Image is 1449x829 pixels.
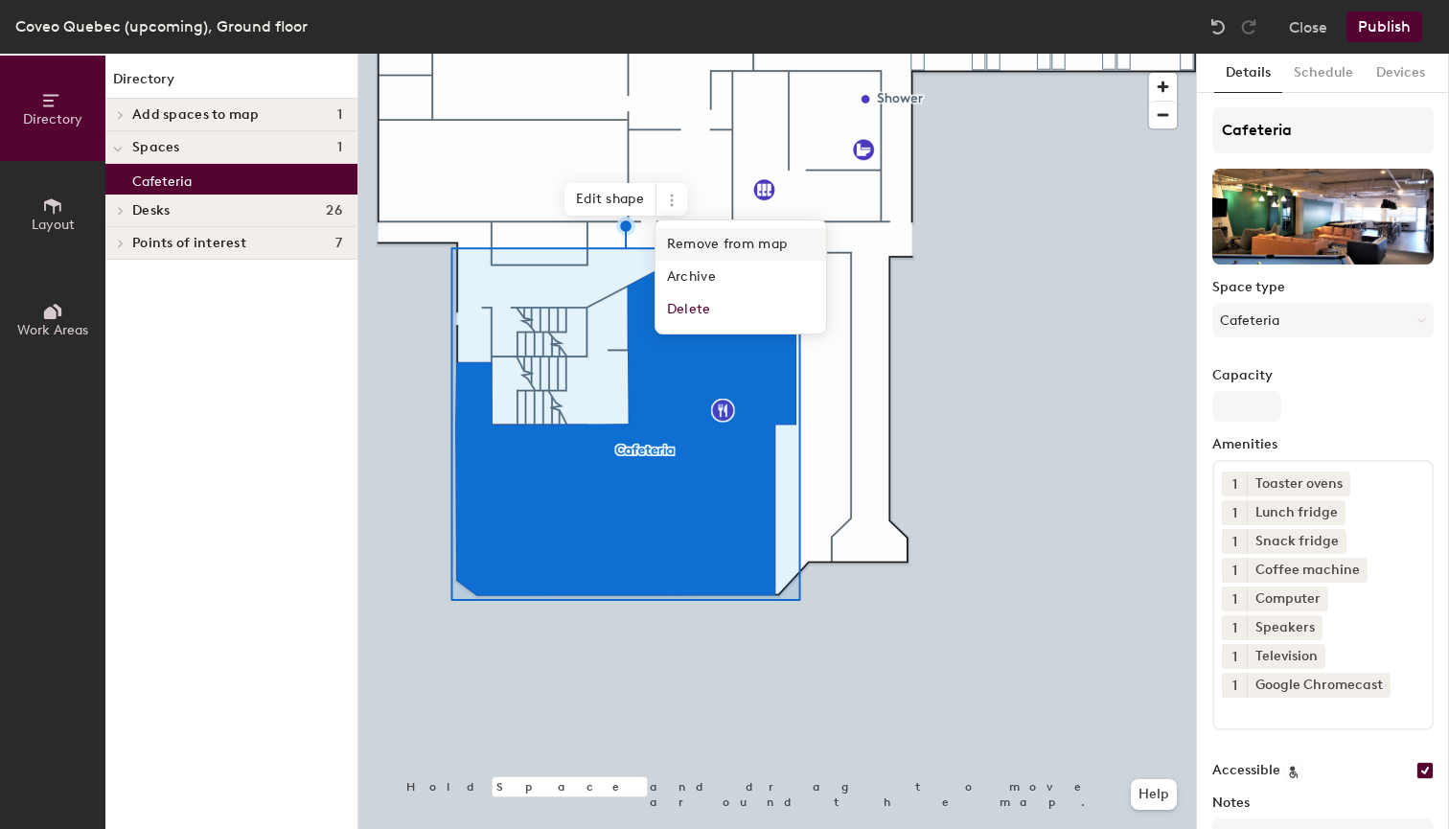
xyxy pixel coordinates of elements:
label: Accessible [1212,763,1280,778]
img: The space named Cafeteria [1212,169,1434,265]
img: Undo [1208,17,1228,36]
button: 1 [1222,587,1247,611]
span: 1 [1232,503,1237,523]
span: 1 [337,140,342,155]
span: Edit shape [564,183,656,216]
button: 1 [1222,558,1247,583]
span: 1 [1232,589,1237,610]
div: Television [1247,644,1325,669]
label: Amenities [1212,437,1434,452]
button: Schedule [1282,54,1365,93]
span: Work Areas [17,322,88,338]
span: Delete [655,293,826,326]
p: Cafeteria [132,168,192,190]
span: 1 [1232,618,1237,638]
label: Capacity [1212,368,1434,383]
span: 1 [337,107,342,123]
button: Close [1289,12,1327,42]
button: 1 [1222,615,1247,640]
span: Directory [23,111,82,127]
span: Add spaces to map [132,107,260,123]
div: Toaster ovens [1247,472,1350,496]
span: 1 [1232,474,1237,495]
span: 26 [326,203,342,219]
button: 1 [1222,529,1247,554]
span: Points of interest [132,236,246,251]
span: Layout [32,217,75,233]
label: Space type [1212,280,1434,295]
div: Lunch fridge [1247,500,1345,525]
span: 1 [1232,532,1237,552]
label: Notes [1212,795,1434,811]
span: 1 [1232,647,1237,667]
span: 1 [1232,561,1237,581]
span: Desks [132,203,170,219]
span: Remove from map [655,228,826,261]
div: Computer [1247,587,1328,611]
button: Cafeteria [1212,303,1434,337]
img: Redo [1239,17,1258,36]
div: Speakers [1247,615,1322,640]
button: Devices [1365,54,1437,93]
button: 1 [1222,500,1247,525]
button: 1 [1222,644,1247,669]
button: 1 [1222,472,1247,496]
span: Spaces [132,140,180,155]
span: 7 [335,236,342,251]
button: 1 [1222,673,1247,698]
button: Help [1131,779,1177,810]
span: Archive [655,261,826,293]
span: 1 [1232,676,1237,696]
button: Publish [1346,12,1422,42]
div: Google Chromecast [1247,673,1391,698]
h1: Directory [105,69,357,99]
div: Coveo Quebec (upcoming), Ground floor [15,14,308,38]
div: Snack fridge [1247,529,1346,554]
div: Coffee machine [1247,558,1368,583]
button: Details [1214,54,1282,93]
